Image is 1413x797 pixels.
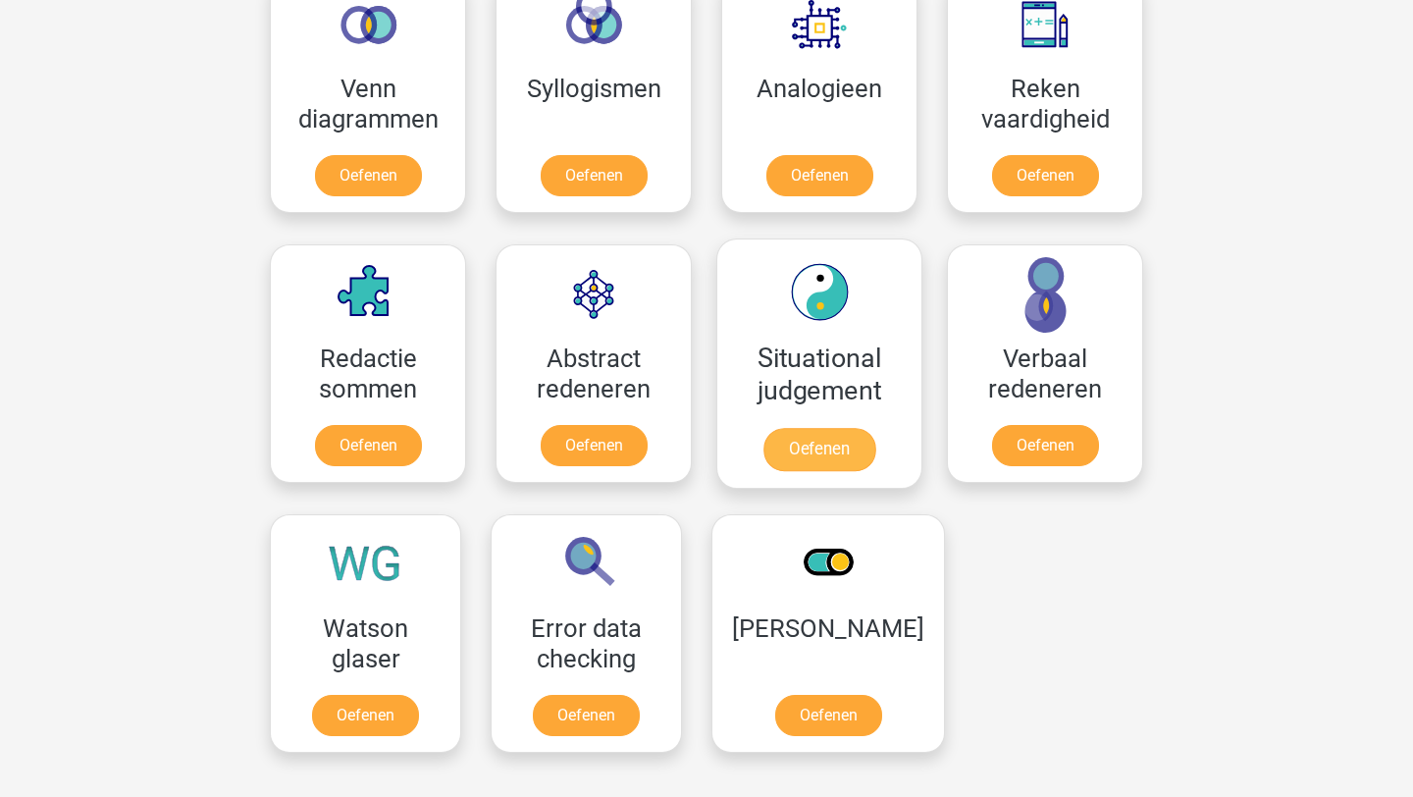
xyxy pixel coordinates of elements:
[315,425,422,466] a: Oefenen
[992,425,1099,466] a: Oefenen
[541,425,648,466] a: Oefenen
[766,155,873,196] a: Oefenen
[312,695,419,736] a: Oefenen
[533,695,640,736] a: Oefenen
[992,155,1099,196] a: Oefenen
[315,155,422,196] a: Oefenen
[775,695,882,736] a: Oefenen
[541,155,648,196] a: Oefenen
[763,428,875,471] a: Oefenen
